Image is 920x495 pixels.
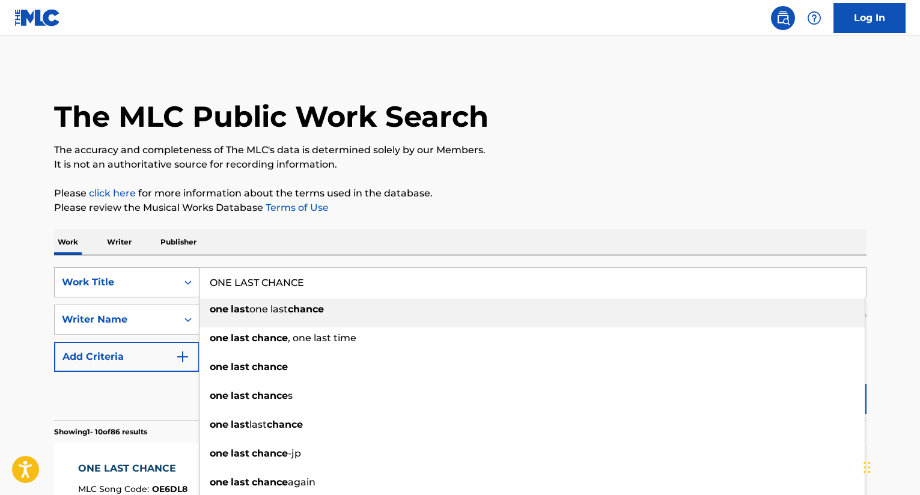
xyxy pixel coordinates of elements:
[103,229,135,255] p: Writer
[54,201,867,215] p: Please review the Musical Works Database
[288,476,315,488] span: again
[776,11,790,25] img: search
[210,419,228,430] strong: one
[210,332,228,344] strong: one
[252,448,288,459] strong: chance
[771,6,795,30] a: Public Search
[231,419,249,430] strong: last
[263,202,329,213] a: Terms of Use
[249,419,267,430] span: last
[288,303,324,315] strong: chance
[152,484,187,494] span: OE6DL8
[231,390,249,401] strong: last
[288,332,356,344] span: , one last time
[288,390,293,401] span: s
[267,419,303,430] strong: chance
[252,332,288,344] strong: chance
[833,3,906,33] a: Log In
[175,350,190,364] img: 9d2ae6d4665cec9f34b9.svg
[252,476,288,488] strong: chance
[210,303,228,315] strong: one
[210,476,228,488] strong: one
[14,9,61,26] img: MLC Logo
[249,303,288,315] span: one last
[54,267,867,420] form: Search Form
[54,342,200,372] button: Add Criteria
[62,312,170,327] div: Writer Name
[54,157,867,172] p: It is not an authoritative source for recording information.
[62,275,170,290] div: Work Title
[157,229,200,255] p: Publisher
[231,476,249,488] strong: last
[231,332,249,344] strong: last
[210,448,228,459] strong: one
[231,303,249,315] strong: last
[210,390,228,401] strong: one
[54,427,147,437] p: Showing 1 - 10 of 86 results
[78,484,152,494] span: MLC Song Code :
[89,187,136,199] a: click here
[54,186,867,201] p: Please for more information about the terms used in the database.
[78,461,187,476] div: ONE LAST CHANCE
[860,437,920,495] iframe: Chat Widget
[802,6,826,30] div: Help
[54,143,867,157] p: The accuracy and completeness of The MLC's data is determined solely by our Members.
[54,99,489,135] h1: The MLC Public Work Search
[231,448,249,459] strong: last
[231,361,249,372] strong: last
[54,229,82,255] p: Work
[807,11,821,25] img: help
[288,448,301,459] span: -jp
[252,390,288,401] strong: chance
[252,361,288,372] strong: chance
[864,449,871,485] div: Drag
[210,361,228,372] strong: one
